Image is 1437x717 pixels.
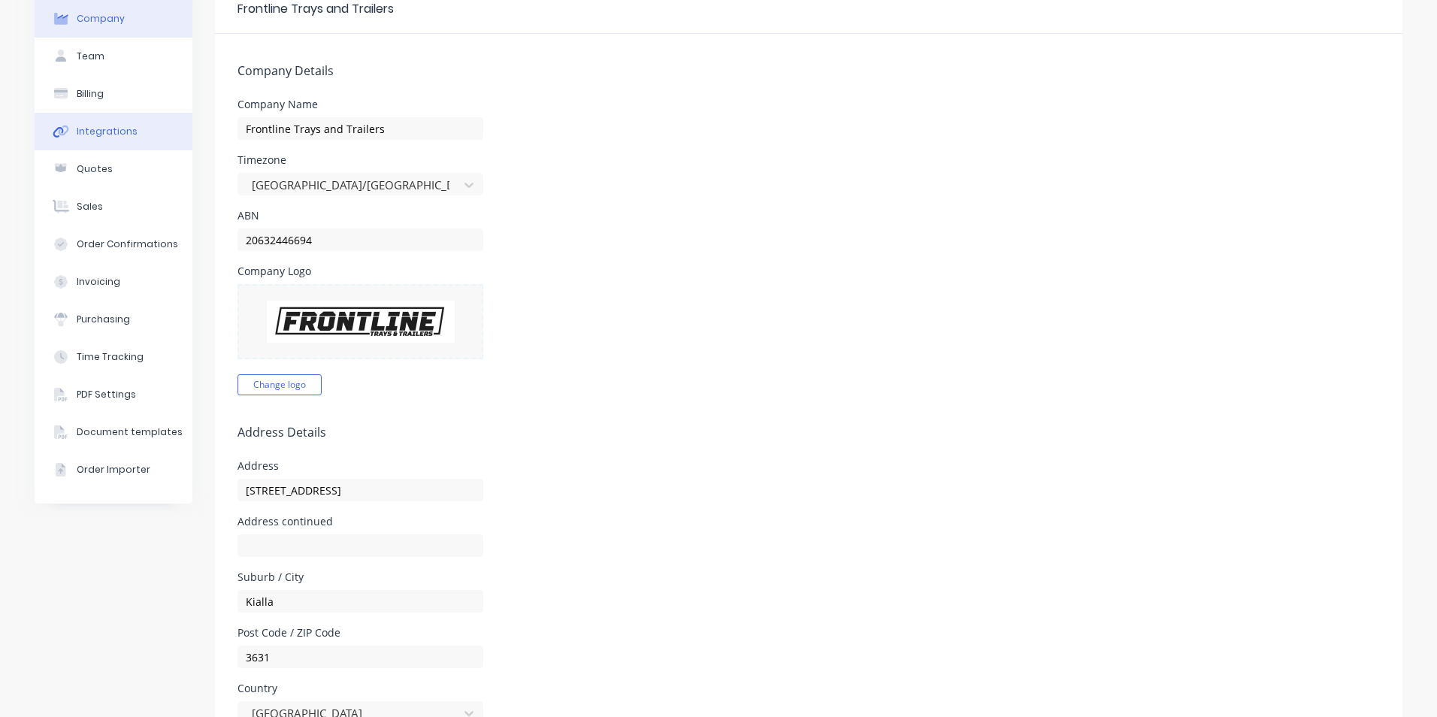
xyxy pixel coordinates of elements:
[35,75,192,113] button: Billing
[77,313,130,326] div: Purchasing
[237,572,483,582] div: Suburb / City
[237,425,1380,440] h5: Address Details
[35,113,192,150] button: Integrations
[77,200,103,213] div: Sales
[237,266,483,277] div: Company Logo
[237,99,483,110] div: Company Name
[35,150,192,188] button: Quotes
[35,225,192,263] button: Order Confirmations
[35,263,192,301] button: Invoicing
[237,516,483,527] div: Address continued
[77,87,104,101] div: Billing
[77,125,138,138] div: Integrations
[77,162,113,176] div: Quotes
[237,64,1380,78] h5: Company Details
[77,275,120,289] div: Invoicing
[237,155,483,165] div: Timezone
[35,188,192,225] button: Sales
[237,210,483,221] div: ABN
[237,628,483,638] div: Post Code / ZIP Code
[35,376,192,413] button: PDF Settings
[35,451,192,489] button: Order Importer
[77,350,144,364] div: Time Tracking
[77,388,136,401] div: PDF Settings
[35,413,192,451] button: Document templates
[237,461,483,471] div: Address
[35,301,192,338] button: Purchasing
[77,425,183,439] div: Document templates
[77,237,178,251] div: Order Confirmations
[77,12,125,26] div: Company
[237,374,322,395] button: Change logo
[237,683,483,694] div: Country
[35,38,192,75] button: Team
[35,338,192,376] button: Time Tracking
[77,463,150,476] div: Order Importer
[77,50,104,63] div: Team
